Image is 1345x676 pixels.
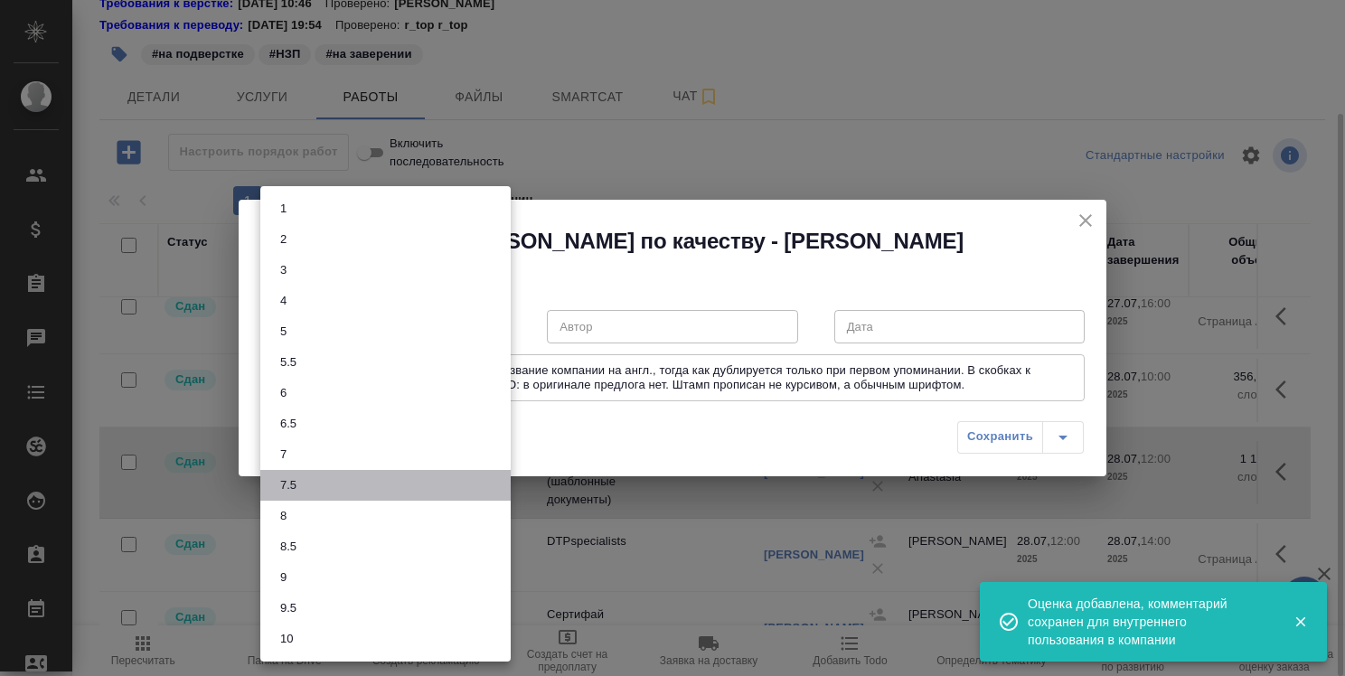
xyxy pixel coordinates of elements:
button: 9 [275,568,292,587]
button: 2 [275,230,292,249]
button: Закрыть [1282,614,1319,630]
div: Оценка добавлена, комментарий сохранен для внутреннего пользования в компании [1028,595,1266,649]
button: 6.5 [275,414,302,434]
button: 6 [275,383,292,403]
button: 7 [275,445,292,465]
button: 5 [275,322,292,342]
button: 5.5 [275,352,302,372]
button: 9.5 [275,598,302,618]
button: 4 [275,291,292,311]
button: 10 [275,629,298,649]
button: 3 [275,260,292,280]
button: 8.5 [275,537,302,557]
button: 8 [275,506,292,526]
button: 7.5 [275,475,302,495]
button: 1 [275,199,292,219]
